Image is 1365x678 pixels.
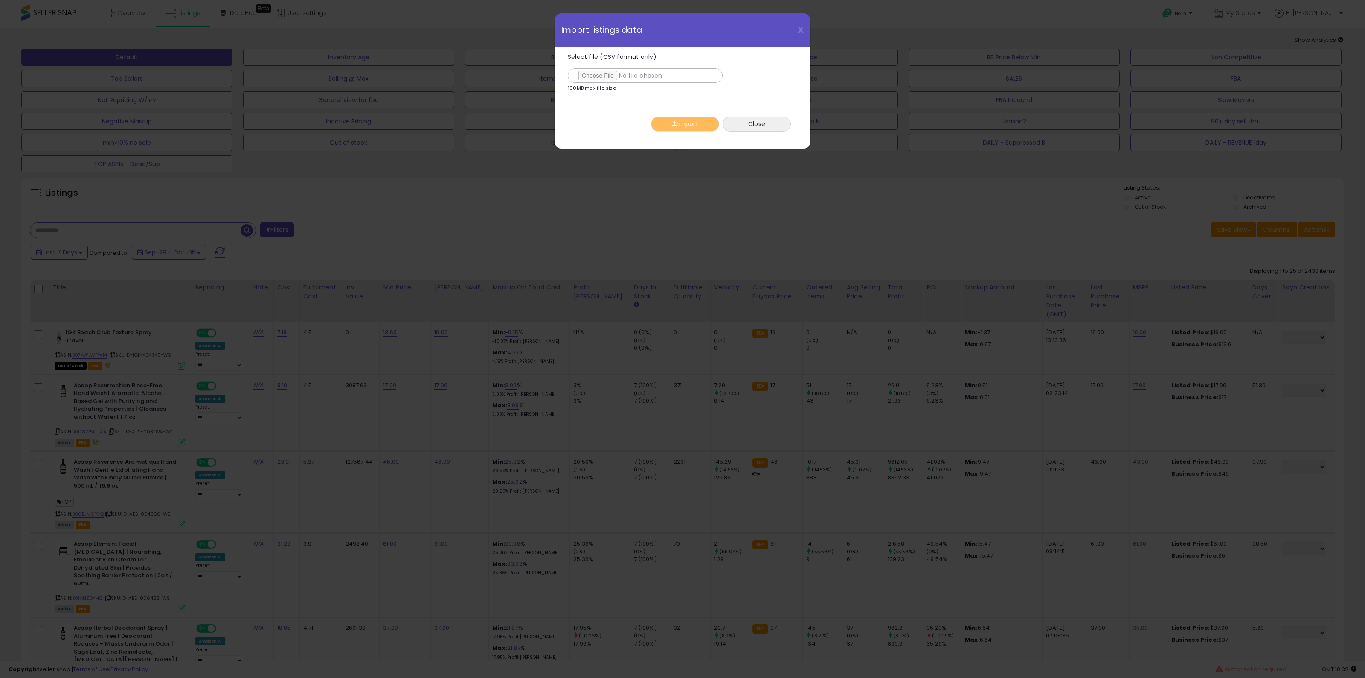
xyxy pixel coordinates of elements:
[798,24,804,36] span: X
[651,117,719,132] button: Import
[723,117,791,132] button: Close
[568,53,656,61] span: Select file (CSV format only)
[568,86,616,91] p: 100MB max file size
[561,26,642,34] span: Import listings data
